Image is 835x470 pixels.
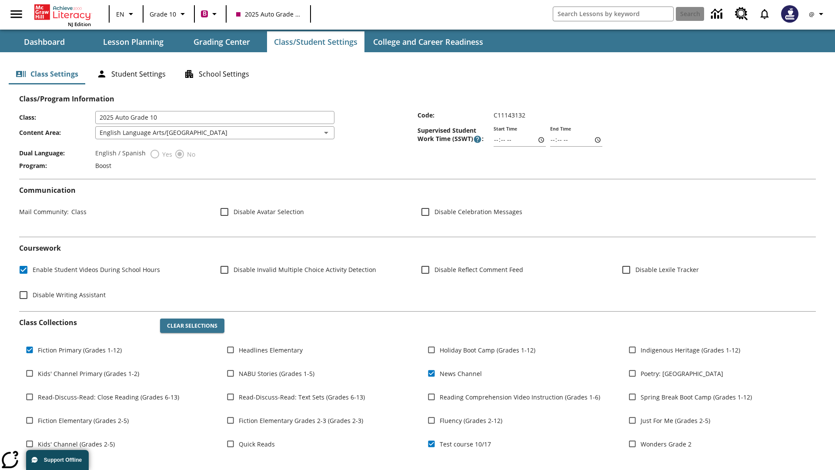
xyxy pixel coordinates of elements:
span: Holiday Boot Camp (Grades 1-12) [440,346,535,355]
span: Spring Break Boot Camp (Grades 1-12) [641,393,752,402]
span: Enable Student Videos During School Hours [33,265,160,274]
div: Class/Program Information [19,103,816,172]
span: NABU Stories (Grades 1-5) [239,369,314,378]
div: Coursework [19,244,816,304]
button: Clear Selections [160,319,224,333]
span: Reading Comprehension Video Instruction (Grades 1-6) [440,393,600,402]
span: Support Offline [44,457,82,463]
span: Class [69,208,87,216]
button: Profile/Settings [804,6,832,22]
button: Grade: Grade 10, Select a grade [146,6,191,22]
span: Fluency (Grades 2-12) [440,416,502,425]
button: Language: EN, Select a language [112,6,140,22]
span: Dual Language : [19,149,95,157]
span: B [203,8,207,19]
h2: Class Collections [19,319,153,327]
button: Lesson Planning [90,31,177,52]
div: Communication [19,186,816,230]
span: Code : [417,111,494,119]
button: Select a new avatar [776,3,804,25]
label: Start Time [494,126,517,132]
button: Boost Class color is violet red. Change class color [197,6,223,22]
span: No [185,150,195,159]
span: Disable Avatar Selection [234,207,304,216]
span: Fiction Elementary (Grades 2-5) [38,416,129,425]
span: Kids' Channel (Grades 2-5) [38,440,115,449]
input: search field [553,7,673,21]
div: Class Collections [19,312,816,464]
span: Grade 10 [150,10,176,19]
span: 2025 Auto Grade 10 [236,10,301,19]
span: Indigenous Heritage (Grades 1-12) [641,346,740,355]
span: Disable Reflect Comment Feed [434,265,523,274]
button: Open side menu [3,1,29,27]
button: School Settings [177,64,256,84]
span: Supervised Student Work Time (SSWT) : [417,126,494,144]
span: Fiction Elementary Grades 2-3 (Grades 2-3) [239,416,363,425]
span: Test course 10/17 [440,440,491,449]
h2: Communication [19,186,816,195]
a: Home [34,3,91,21]
span: Read-Discuss-Read: Close Reading (Grades 6-13) [38,393,179,402]
span: Disable Writing Assistant [33,290,106,299]
span: Disable Celebration Messages [434,207,522,216]
label: English / Spanish [95,149,146,159]
span: Read-Discuss-Read: Text Sets (Grades 6-13) [239,393,365,402]
span: Quick Reads [239,440,275,449]
span: News Channel [440,369,482,378]
button: Support Offline [26,450,89,470]
button: Dashboard [1,31,88,52]
a: Notifications [753,3,776,25]
button: Grading Center [178,31,265,52]
span: C11143132 [494,111,525,119]
span: @ [809,10,815,19]
span: Yes [160,150,172,159]
div: Class/Student Settings [9,64,826,84]
h2: Course work [19,244,816,252]
h2: Class/Program Information [19,95,816,103]
span: Class : [19,113,95,121]
span: Poetry: [GEOGRAPHIC_DATA] [641,369,723,378]
span: NJ Edition [68,21,91,27]
span: Wonders Grade 2 [641,440,691,449]
span: Kids' Channel Primary (Grades 1-2) [38,369,139,378]
span: Boost [95,161,111,170]
button: Class/Student Settings [267,31,364,52]
span: Content Area : [19,128,95,137]
input: Class [95,111,334,124]
span: Disable Lexile Tracker [635,265,699,274]
span: Just For Me (Grades 2-5) [641,416,710,425]
label: End Time [550,126,571,132]
span: Mail Community : [19,208,69,216]
img: Avatar [781,5,798,23]
a: Data Center [706,2,730,26]
span: Headlines Elementary [239,346,303,355]
button: Supervised Student Work Time is the timeframe when students can take LevelSet and when lessons ar... [473,135,482,144]
button: Class Settings [9,64,85,84]
div: English Language Arts/[GEOGRAPHIC_DATA] [95,126,334,139]
button: College and Career Readiness [366,31,490,52]
div: Home [34,3,91,27]
a: Resource Center, Will open in new tab [730,2,753,26]
span: Program : [19,161,95,170]
span: Disable Invalid Multiple Choice Activity Detection [234,265,376,274]
span: Fiction Primary (Grades 1-12) [38,346,122,355]
button: Student Settings [90,64,173,84]
span: EN [116,10,124,19]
